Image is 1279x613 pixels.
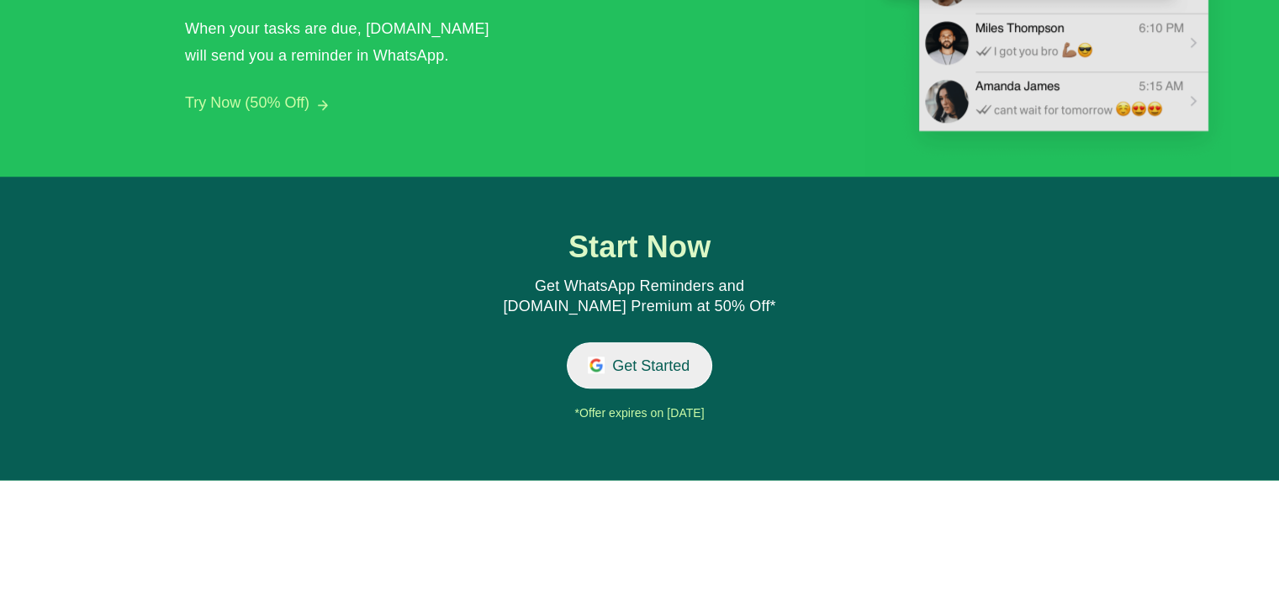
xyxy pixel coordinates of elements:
h1: Start Now [484,230,795,264]
img: arrow [318,100,328,110]
div: When your tasks are due, [DOMAIN_NAME] will send you a reminder in WhatsApp. [185,15,505,69]
button: Get Started [567,342,712,388]
div: Get WhatsApp Reminders and [DOMAIN_NAME] Premium at 50% Off* [484,277,795,317]
button: Try Now (50% Off) [185,94,309,112]
div: *Offer expires on [DATE] [396,401,883,426]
